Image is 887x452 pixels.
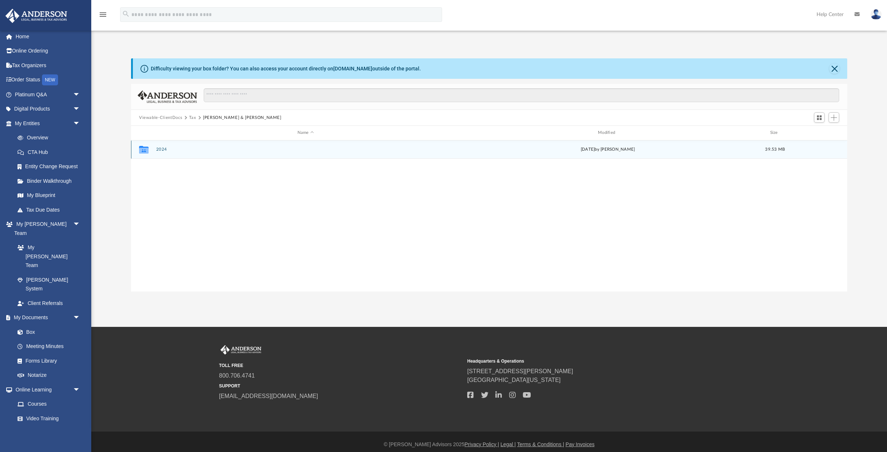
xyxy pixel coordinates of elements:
[5,116,91,131] a: My Entitiesarrow_drop_down
[10,131,91,145] a: Overview
[793,130,844,136] div: id
[5,87,91,102] a: Platinum Q&Aarrow_drop_down
[467,358,710,364] small: Headquarters & Operations
[91,441,887,448] div: © [PERSON_NAME] Advisors 2025
[73,87,88,102] span: arrow_drop_down
[5,44,91,58] a: Online Ordering
[73,382,88,397] span: arrow_drop_down
[465,441,499,447] a: Privacy Policy |
[219,393,318,399] a: [EMAIL_ADDRESS][DOMAIN_NAME]
[10,145,91,159] a: CTA Hub
[5,310,88,325] a: My Documentsarrow_drop_down
[73,102,88,117] span: arrow_drop_down
[333,66,372,72] a: [DOMAIN_NAME]
[139,115,182,121] button: Viewable-ClientDocs
[203,115,281,121] button: [PERSON_NAME] & [PERSON_NAME]
[10,397,88,412] a: Courses
[156,130,455,136] div: Name
[10,202,91,217] a: Tax Due Dates
[5,217,88,240] a: My [PERSON_NAME] Teamarrow_drop_down
[10,368,88,383] a: Notarize
[189,115,196,121] button: Tax
[99,10,107,19] i: menu
[10,339,88,354] a: Meeting Minutes
[10,296,88,310] a: Client Referrals
[204,88,839,102] input: Search files and folders
[5,102,91,116] a: Digital Productsarrow_drop_down
[814,112,825,123] button: Switch to Grid View
[5,58,91,73] a: Tax Organizers
[10,188,88,203] a: My Blueprint
[156,147,455,152] button: 2024
[10,240,84,273] a: My [PERSON_NAME] Team
[42,74,58,85] div: NEW
[5,73,91,88] a: Order StatusNEW
[122,10,130,18] i: search
[10,159,91,174] a: Entity Change Request
[5,382,88,397] a: Online Learningarrow_drop_down
[458,146,757,153] div: [DATE] by [PERSON_NAME]
[73,217,88,232] span: arrow_drop_down
[73,310,88,325] span: arrow_drop_down
[765,147,785,151] span: 39.53 MB
[500,441,516,447] a: Legal |
[565,441,594,447] a: Pay Invoices
[73,116,88,131] span: arrow_drop_down
[151,65,421,73] div: Difficulty viewing your box folder? You can also access your account directly on outside of the p...
[219,362,462,369] small: TOLL FREE
[829,112,840,123] button: Add
[219,372,255,379] a: 800.706.4741
[99,14,107,19] a: menu
[3,9,69,23] img: Anderson Advisors Platinum Portal
[10,325,84,339] a: Box
[10,411,84,426] a: Video Training
[10,354,84,368] a: Forms Library
[761,130,790,136] div: Size
[517,441,564,447] a: Terms & Conditions |
[10,273,88,296] a: [PERSON_NAME] System
[131,140,847,292] div: grid
[5,29,91,44] a: Home
[134,130,153,136] div: id
[467,368,573,374] a: [STREET_ADDRESS][PERSON_NAME]
[10,426,88,440] a: Resources
[871,9,882,20] img: User Pic
[458,130,757,136] div: Modified
[219,383,462,389] small: SUPPORT
[829,63,840,74] button: Close
[467,377,561,383] a: [GEOGRAPHIC_DATA][US_STATE]
[10,174,91,188] a: Binder Walkthrough
[219,345,263,355] img: Anderson Advisors Platinum Portal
